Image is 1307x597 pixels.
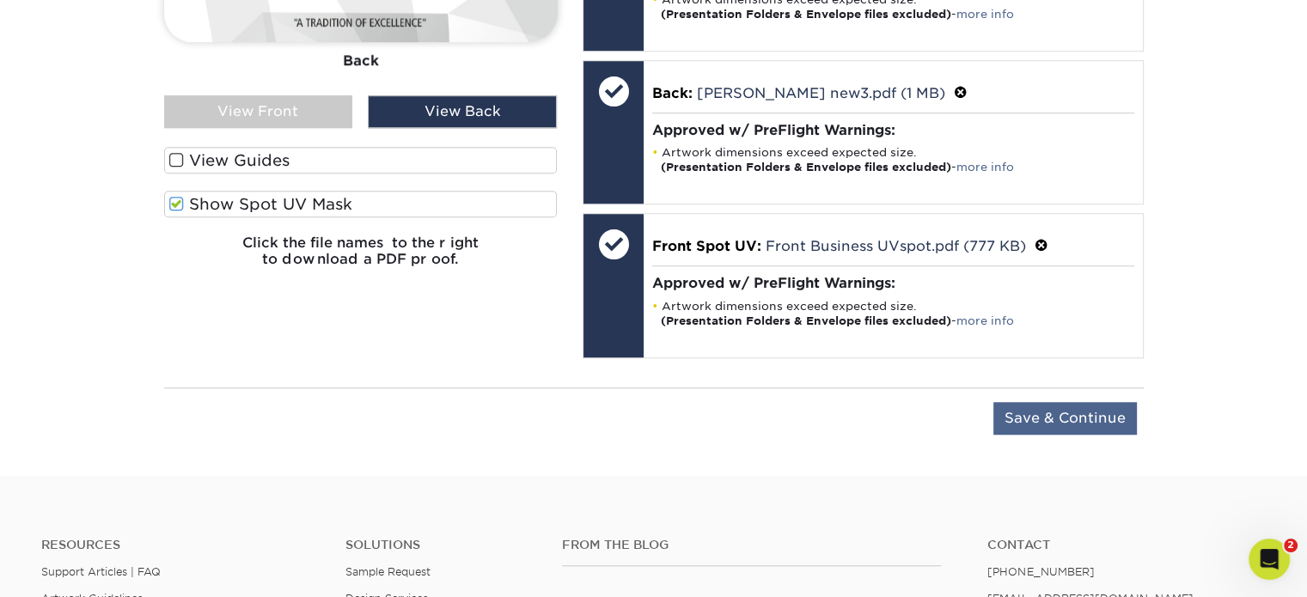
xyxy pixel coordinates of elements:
a: [PHONE_NUMBER] [987,565,1094,578]
a: Contact [987,538,1266,552]
h4: Solutions [345,538,537,552]
h4: Approved w/ PreFlight Warnings: [652,275,1134,291]
a: [PERSON_NAME] new3.pdf (1 MB) [697,85,945,101]
strong: (Presentation Folders & Envelope files excluded) [661,161,951,174]
iframe: Intercom live chat [1249,539,1290,580]
h4: Approved w/ PreFlight Warnings: [652,122,1134,138]
strong: (Presentation Folders & Envelope files excluded) [661,314,951,327]
label: Show Spot UV Mask [164,191,558,217]
span: Front Spot UV: [652,238,761,254]
a: more info [956,161,1014,174]
h4: From the Blog [562,538,941,552]
li: Artwork dimensions exceed expected size. - [652,145,1134,174]
div: View Front [164,95,353,128]
a: Sample Request [345,565,431,578]
span: 2 [1284,539,1298,552]
h4: Resources [41,538,320,552]
span: Back: [652,85,693,101]
a: more info [956,8,1014,21]
h6: Click the file names to the right to download a PDF proof. [164,235,558,281]
a: more info [956,314,1014,327]
strong: (Presentation Folders & Envelope files excluded) [661,8,951,21]
div: View Back [368,95,557,128]
li: Artwork dimensions exceed expected size. - [652,299,1134,328]
input: Save & Continue [993,402,1137,435]
div: Back [164,42,558,80]
label: View Guides [164,147,558,174]
a: Front Business UVspot.pdf (777 KB) [766,238,1026,254]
